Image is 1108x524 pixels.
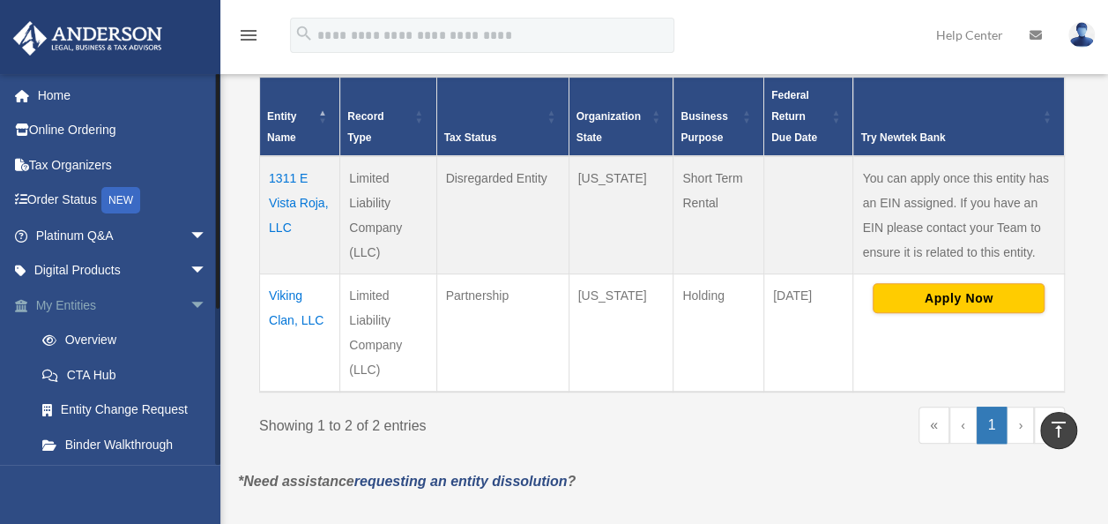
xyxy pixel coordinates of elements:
a: Online Ordering [12,113,234,148]
a: Entity Change Request [25,393,234,428]
div: Showing 1 to 2 of 2 entries [259,407,649,438]
th: Try Newtek Bank : Activate to sort [853,78,1065,157]
a: Previous [949,407,977,444]
span: arrow_drop_down [190,218,225,254]
span: Organization State [576,110,641,144]
span: arrow_drop_down [190,253,225,289]
th: Record Type: Activate to sort [340,78,436,157]
span: arrow_drop_down [190,288,225,324]
td: You can apply once this entity has an EIN assigned. If you have an EIN please contact your Team t... [853,156,1065,274]
i: menu [238,25,259,46]
a: Digital Productsarrow_drop_down [12,253,234,288]
a: Next [1007,407,1034,444]
a: Tax Organizers [12,147,234,183]
i: vertical_align_top [1048,419,1069,440]
div: NEW [101,187,140,213]
td: Short Term Rental [673,156,764,274]
td: Limited Liability Company (LLC) [340,274,436,393]
td: Partnership [436,274,569,393]
td: [US_STATE] [569,156,673,274]
img: Anderson Advisors Platinum Portal [8,21,167,56]
td: Disregarded Entity [436,156,569,274]
th: Entity Name: Activate to invert sorting [260,78,340,157]
td: Holding [673,274,764,393]
a: First [918,407,949,444]
span: Record Type [347,110,383,144]
a: Binder Walkthrough [25,427,234,462]
a: 1 [977,407,1008,444]
a: My Blueprint [25,462,234,498]
td: [DATE] [763,274,853,393]
button: Apply Now [873,283,1045,313]
a: Order StatusNEW [12,183,234,219]
a: Platinum Q&Aarrow_drop_down [12,218,234,253]
a: My Entitiesarrow_drop_down [12,288,234,323]
span: Entity Name [267,110,296,144]
span: Federal Return Due Date [771,89,817,144]
a: vertical_align_top [1040,412,1077,449]
em: *Need assistance ? [238,474,576,489]
th: Tax Status: Activate to sort [436,78,569,157]
span: Business Purpose [680,110,727,144]
th: Business Purpose: Activate to sort [673,78,764,157]
a: Last [1034,407,1065,444]
i: search [294,24,314,43]
th: Federal Return Due Date: Activate to sort [763,78,853,157]
span: Tax Status [444,131,497,144]
div: Try Newtek Bank [860,127,1037,148]
td: Limited Liability Company (LLC) [340,156,436,274]
td: Viking Clan, LLC [260,274,340,393]
a: requesting an entity dissolution [354,474,568,489]
a: CTA Hub [25,357,234,393]
td: [US_STATE] [569,274,673,393]
a: Overview [25,323,225,358]
a: Home [12,78,234,113]
a: menu [238,31,259,46]
img: User Pic [1068,22,1095,48]
td: 1311 E Vista Roja, LLC [260,156,340,274]
th: Organization State: Activate to sort [569,78,673,157]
